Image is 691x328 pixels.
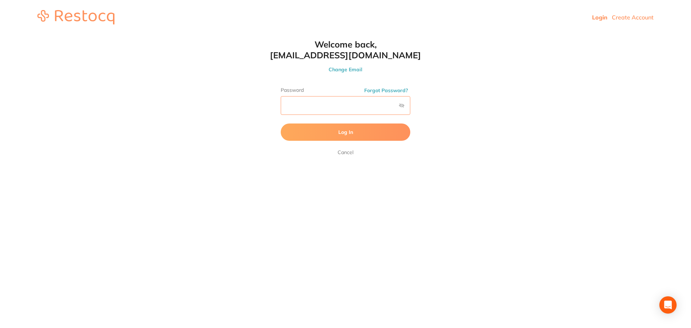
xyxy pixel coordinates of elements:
[336,148,355,157] a: Cancel
[612,14,654,21] a: Create Account
[338,129,353,135] span: Log In
[281,123,410,141] button: Log In
[659,296,677,314] div: Open Intercom Messenger
[362,87,410,94] button: Forgot Password?
[592,14,608,21] a: Login
[37,10,114,24] img: restocq_logo.svg
[281,87,410,93] label: Password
